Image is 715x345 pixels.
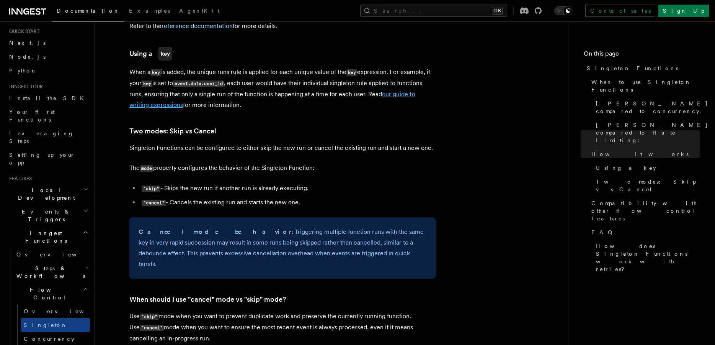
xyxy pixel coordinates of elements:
[6,226,90,248] button: Inngest Functions
[6,183,90,205] button: Local Development
[13,283,90,304] button: Flow Control
[129,47,172,61] a: Using akey
[13,248,90,261] a: Overview
[139,228,292,235] strong: Cancel mode behavior
[9,40,46,46] span: Next.js
[13,286,83,301] span: Flow Control
[591,228,616,236] span: FAQ
[139,183,436,194] li: - Skips the new run if another run is already executing.
[21,318,90,332] a: Singleton
[129,21,436,31] p: Refer to the for more details.
[6,176,32,182] span: Features
[591,78,700,94] span: When to use Singleton Functions
[139,197,436,208] li: - Cancels the existing run and starts the new one.
[129,126,216,136] a: Two modes: Skip vs Cancel
[591,199,700,222] span: Compatibility with other flow control features
[129,8,170,14] span: Examples
[6,91,90,105] a: Install the SDK
[9,152,75,166] span: Setting up your app
[179,8,220,14] span: AgentKit
[16,251,95,258] span: Overview
[593,97,700,118] a: [PERSON_NAME] compared to concurrency:
[492,7,503,15] kbd: ⌘K
[593,175,700,196] a: Two modes: Skip vs Cancel
[588,75,700,97] a: When to use Singleton Functions
[9,54,46,60] span: Node.js
[593,118,700,147] a: [PERSON_NAME] compared to Rate Limiting:
[124,2,175,21] a: Examples
[596,242,700,273] span: How does Singleton Functions work with retries?
[24,322,67,328] span: Singleton
[129,67,436,110] p: When a is added, the unique runs rule is applied for each unique value of the expression. For exa...
[158,47,172,61] code: key
[584,49,700,61] h4: On this page
[596,178,700,193] span: Two modes: Skip vs Cancel
[584,61,700,75] a: Singleton Functions
[9,130,74,144] span: Leveraging Steps
[6,28,39,34] span: Quick start
[6,50,90,64] a: Node.js
[142,186,160,192] code: "skip"
[129,294,286,305] a: When should I use "cancel" mode vs "skip" mode?
[150,69,161,76] code: key
[596,164,656,172] span: Using a key
[9,67,37,74] span: Python
[13,264,85,280] span: Steps & Workflows
[13,261,90,283] button: Steps & Workflows
[175,2,224,21] a: AgentKit
[588,196,700,225] a: Compatibility with other flow control features
[596,121,708,144] span: [PERSON_NAME] compared to Rate Limiting:
[140,325,164,331] code: "cancel"
[658,5,709,17] a: Sign Up
[6,229,83,245] span: Inngest Functions
[129,163,436,174] p: The property configures the behavior of the Singleton Function:
[24,336,74,342] span: Concurrency
[6,36,90,50] a: Next.js
[6,208,83,223] span: Events & Triggers
[52,2,124,21] a: Documentation
[596,100,708,115] span: [PERSON_NAME] compared to concurrency:
[593,239,700,276] a: How does Singleton Functions work with retries?
[9,109,55,123] span: Your first Functions
[142,200,166,206] code: "cancel"
[140,314,158,320] code: "skip"
[591,150,689,158] span: How it works
[173,80,224,87] code: event.data.user_id
[129,143,436,153] p: Singleton Functions can be configured to either skip the new run or cancel the existing run and s...
[6,84,43,90] span: Inngest tour
[24,308,103,314] span: Overview
[6,205,90,226] button: Events & Triggers
[346,69,357,76] code: key
[6,105,90,127] a: Your first Functions
[6,127,90,148] a: Leveraging Steps
[6,64,90,77] a: Python
[9,95,88,101] span: Install the SDK
[588,147,700,161] a: How it works
[21,304,90,318] a: Overview
[360,5,507,17] button: Search...⌘K
[57,8,120,14] span: Documentation
[6,148,90,169] a: Setting up your app
[585,5,655,17] a: Contact sales
[554,6,573,15] button: Toggle dark mode
[6,186,83,202] span: Local Development
[142,80,152,87] code: key
[129,311,436,344] p: Use mode when you want to prevent duplicate work and preserve the currently running function. Use...
[139,227,426,269] p: : Triggering multiple function runs with the same key in very rapid succession may result in some...
[588,225,700,239] a: FAQ
[140,165,153,172] code: mode
[162,22,233,30] a: reference documentation
[593,161,700,175] a: Using a key
[587,64,678,72] span: Singleton Functions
